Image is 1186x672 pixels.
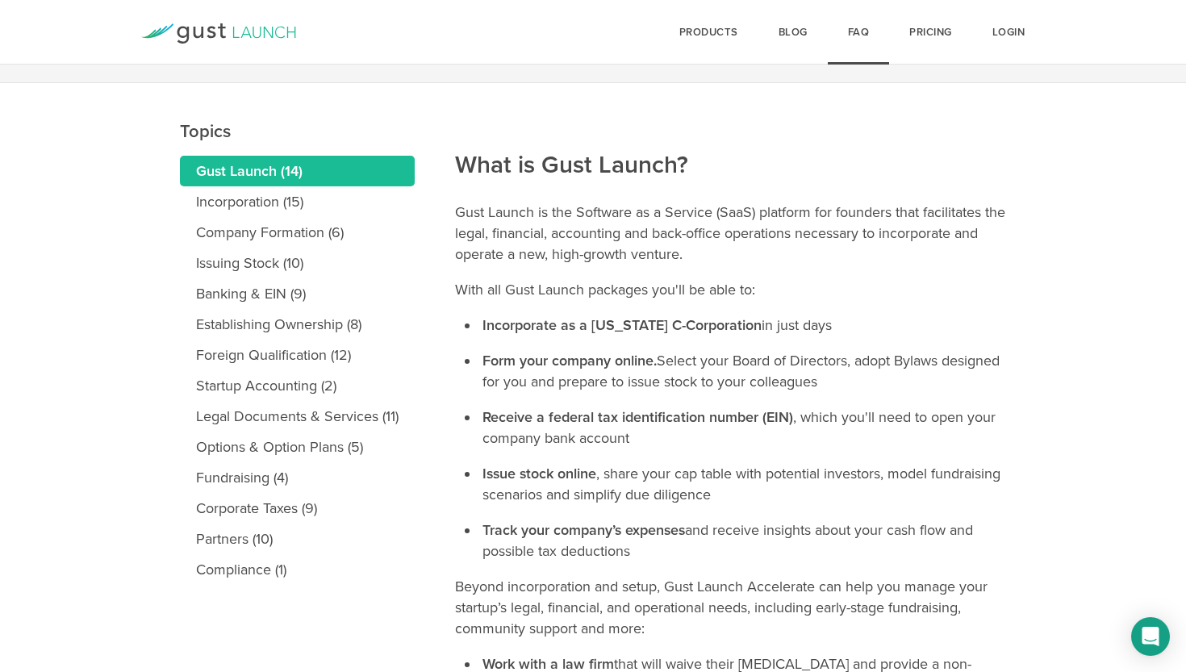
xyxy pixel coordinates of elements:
[479,463,1006,505] li: , share your cap table with potential investors, model fundraising scenarios and simplify due dil...
[479,315,1006,336] li: in just days
[180,432,415,462] a: Options & Option Plans (5)
[180,524,415,554] a: Partners (10)
[180,401,415,432] a: Legal Documents & Services (11)
[479,350,1006,392] li: Select your Board of Directors, adopt Bylaws designed for you and prepare to issue stock to your ...
[180,554,415,585] a: Compliance (1)
[482,408,793,426] strong: Receive a federal tax identification number (EIN)
[180,370,415,401] a: Startup Accounting (2)
[482,465,596,482] strong: Issue stock online
[1131,617,1170,656] div: Open Intercom Messenger
[180,6,415,148] h2: Topics
[180,493,415,524] a: Corporate Taxes (9)
[180,156,415,186] a: Gust Launch (14)
[455,576,1006,639] p: Beyond incorporation and setup, Gust Launch Accelerate can help you manage your startup’s legal, ...
[180,217,415,248] a: Company Formation (6)
[455,279,1006,300] p: With all Gust Launch packages you'll be able to:
[482,521,685,539] strong: Track your company’s expenses
[180,278,415,309] a: Banking & EIN (9)
[482,352,657,369] strong: Form your company online.
[455,40,1006,182] h2: What is Gust Launch?
[479,407,1006,449] li: , which you'll need to open your company bank account
[479,520,1006,561] li: and receive insights about your cash flow and possible tax deductions
[180,248,415,278] a: Issuing Stock (10)
[180,186,415,217] a: Incorporation (15)
[180,340,415,370] a: Foreign Qualification (12)
[455,202,1006,265] p: Gust Launch is the Software as a Service (SaaS) platform for founders that facilitates the legal,...
[180,462,415,493] a: Fundraising (4)
[180,309,415,340] a: Establishing Ownership (8)
[482,316,762,334] strong: Incorporate as a [US_STATE] C-Corporation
